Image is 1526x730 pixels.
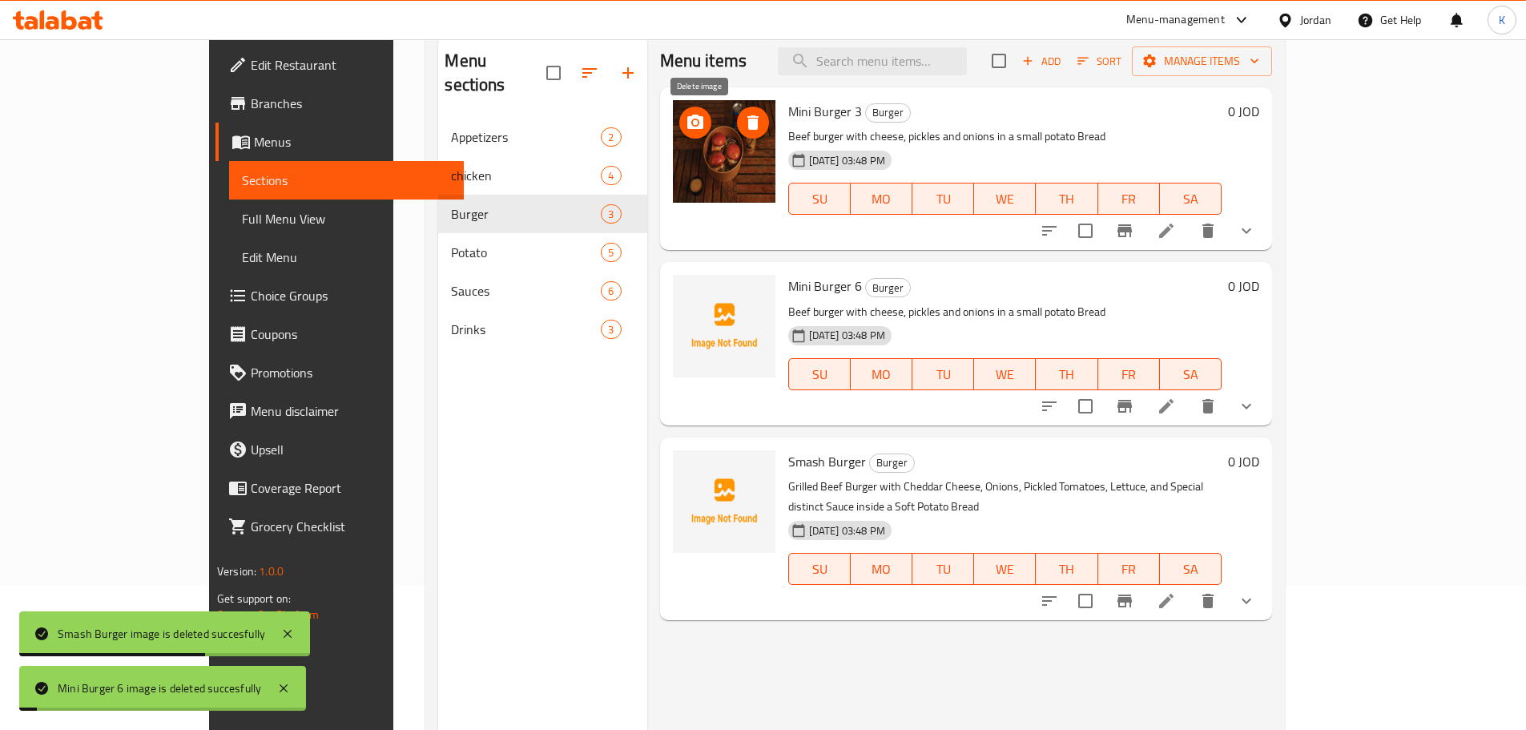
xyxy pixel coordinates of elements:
[795,188,844,211] span: SU
[1042,363,1091,386] span: TH
[1105,387,1144,425] button: Branch-specific-item
[870,454,914,472] span: Burger
[1126,10,1225,30] div: Menu-management
[1160,183,1222,215] button: SA
[1157,397,1176,416] a: Edit menu item
[795,558,844,581] span: SU
[679,107,711,139] button: upload picture
[1228,100,1259,123] h6: 0 JOD
[1228,275,1259,297] h6: 0 JOD
[1157,591,1176,611] a: Edit menu item
[1300,11,1331,29] div: Jordan
[215,392,464,430] a: Menu disclaimer
[788,358,851,390] button: SU
[1030,582,1069,620] button: sort-choices
[445,49,546,97] h2: Menu sections
[1020,52,1063,71] span: Add
[1499,11,1505,29] span: K
[215,46,464,84] a: Edit Restaurant
[1069,214,1102,248] span: Select to update
[609,54,647,92] button: Add section
[251,55,451,75] span: Edit Restaurant
[537,56,570,90] span: Select all sections
[866,279,910,297] span: Burger
[229,238,464,276] a: Edit Menu
[1042,558,1091,581] span: TH
[795,363,844,386] span: SU
[1069,584,1102,618] span: Select to update
[251,325,451,344] span: Coupons
[251,363,451,382] span: Promotions
[1166,188,1215,211] span: SA
[251,478,451,498] span: Coverage Report
[217,588,291,609] span: Get support on:
[1105,188,1154,211] span: FR
[788,450,866,474] span: Smash Burger
[1166,363,1215,386] span: SA
[1145,51,1259,71] span: Manage items
[438,272,646,310] div: Sauces6
[857,363,906,386] span: MO
[215,84,464,123] a: Branches
[788,302,1222,322] p: Beef burger with cheese, pickles and onions in a small potato Bread
[602,207,620,222] span: 3
[602,130,620,145] span: 2
[980,558,1029,581] span: WE
[1237,591,1256,611] svg: Show Choices
[254,132,451,151] span: Menus
[251,440,451,459] span: Upsell
[451,281,601,300] span: Sauces
[601,204,621,224] div: items
[673,275,775,377] img: Mini Burger 6
[451,166,601,185] span: chicken
[1036,183,1097,215] button: TH
[788,274,862,298] span: Mini Burger 6
[215,430,464,469] a: Upsell
[602,245,620,260] span: 5
[1030,212,1069,250] button: sort-choices
[242,171,451,190] span: Sections
[1098,358,1160,390] button: FR
[601,281,621,300] div: items
[1067,49,1132,74] span: Sort items
[1105,558,1154,581] span: FR
[1105,363,1154,386] span: FR
[438,156,646,195] div: chicken4
[215,123,464,161] a: Menus
[229,200,464,238] a: Full Menu View
[58,680,261,697] div: Mini Burger 6 image is deleted succesfully
[919,188,968,211] span: TU
[1132,46,1272,76] button: Manage items
[673,100,775,203] img: Mini Burger 3
[788,183,851,215] button: SU
[242,209,451,228] span: Full Menu View
[851,358,912,390] button: MO
[919,363,968,386] span: TU
[1227,387,1266,425] button: show more
[803,153,892,168] span: [DATE] 03:48 PM
[242,248,451,267] span: Edit Menu
[215,276,464,315] a: Choice Groups
[1157,221,1176,240] a: Edit menu item
[865,278,911,297] div: Burger
[869,454,915,473] div: Burger
[602,322,620,337] span: 3
[451,127,601,147] span: Appetizers
[851,183,912,215] button: MO
[865,103,911,123] div: Burger
[803,328,892,343] span: [DATE] 03:48 PM
[601,166,621,185] div: items
[438,111,646,355] nav: Menu sections
[1160,553,1222,585] button: SA
[1160,358,1222,390] button: SA
[866,103,910,122] span: Burger
[1105,582,1144,620] button: Branch-specific-item
[1016,49,1067,74] span: Add item
[438,310,646,349] div: Drinks3
[215,469,464,507] a: Coverage Report
[601,320,621,339] div: items
[737,107,769,139] button: delete image
[58,625,265,643] div: Smash Burger image is deleted succesfully
[980,188,1029,211] span: WE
